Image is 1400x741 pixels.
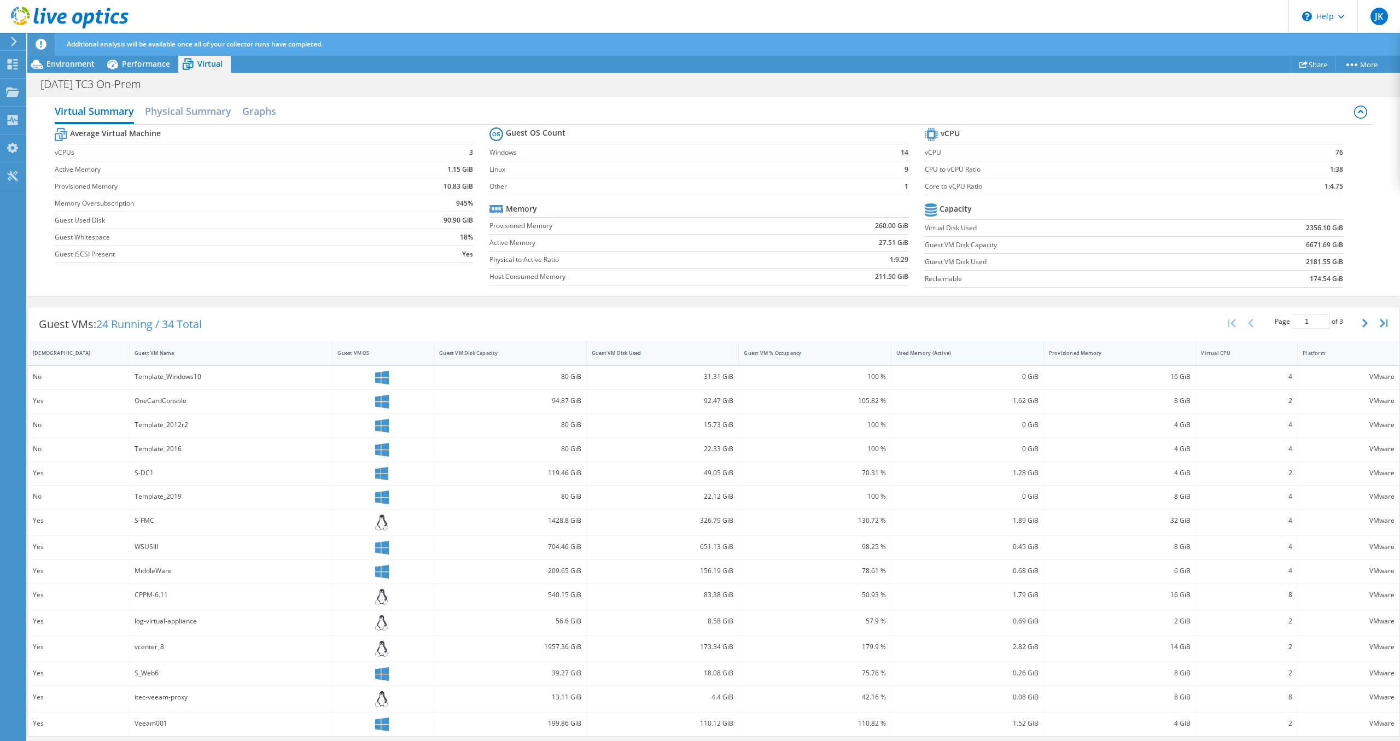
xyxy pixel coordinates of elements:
div: 173.34 GiB [592,641,734,653]
div: VMware [1303,589,1395,601]
b: 211.50 GiB [875,271,908,282]
div: Platform [1303,349,1381,357]
div: VMware [1303,541,1395,553]
div: Guest VM Disk Capacity [439,349,568,357]
div: 100 % [744,371,886,383]
b: Capacity [940,203,972,214]
div: Template_Windows10 [135,371,328,383]
div: 80 GiB [439,419,581,431]
b: 945% [456,198,473,209]
b: 14 [901,147,908,158]
div: Guest VMs: [28,307,213,341]
div: 94.87 GiB [439,395,581,407]
label: vCPUs [55,147,382,158]
div: 92.47 GiB [592,395,734,407]
h2: Graphs [242,100,276,122]
div: log-virtual-appliance [135,615,328,627]
div: 16 GiB [1049,589,1191,601]
span: 24 Running / 34 Total [96,317,202,331]
div: 2 GiB [1049,615,1191,627]
div: 156.19 GiB [592,565,734,577]
div: VMware [1303,419,1395,431]
label: Guest Whitespace [55,232,382,243]
div: 0 GiB [896,443,1039,455]
span: Virtual [197,59,223,69]
b: Average Virtual Machine [70,128,161,139]
div: Virtual CPU [1201,349,1279,357]
div: 4 [1201,541,1292,553]
div: 0.45 GiB [896,541,1039,553]
label: Guest VM Disk Used [925,256,1207,267]
div: 4 GiB [1049,443,1191,455]
div: 105.82 % [744,395,886,407]
div: Used Memory (Active) [896,349,1025,357]
span: JK [1370,8,1388,25]
label: Memory Oversubscription [55,198,382,209]
label: Windows [489,147,870,158]
div: No [33,491,124,503]
div: 6 GiB [1049,565,1191,577]
span: Environment [46,59,95,69]
div: 22.12 GiB [592,491,734,503]
div: 22.33 GiB [592,443,734,455]
b: 2356.10 GiB [1306,223,1343,234]
div: itec-veeam-proxy [135,691,328,703]
div: 110.12 GiB [592,717,734,730]
b: Guest OS Count [506,127,565,138]
div: 4 [1201,491,1292,503]
div: 0 GiB [896,371,1039,383]
div: Yes [33,541,124,553]
b: 1.15 GiB [447,164,473,175]
div: 1.28 GiB [896,467,1039,479]
div: 8 GiB [1049,541,1191,553]
b: 10.83 GiB [444,181,473,192]
div: 1.52 GiB [896,717,1039,730]
label: Provisioned Memory [489,220,786,231]
div: 2 [1201,641,1292,653]
div: Template_2019 [135,491,328,503]
span: Page of [1275,314,1343,329]
div: No [33,419,124,431]
div: Veeam001 [135,717,328,730]
div: 18.08 GiB [592,667,734,679]
b: 1:9.29 [890,254,908,265]
div: Template_2016 [135,443,328,455]
div: 1428.8 GiB [439,515,581,527]
div: Yes [33,691,124,703]
label: Linux [489,164,870,175]
b: 27.51 GiB [879,237,908,248]
div: 540.15 GiB [439,589,581,601]
div: 4 [1201,419,1292,431]
div: 326.79 GiB [592,515,734,527]
div: 4.4 GiB [592,691,734,703]
div: 13.11 GiB [439,691,581,703]
div: VMware [1303,443,1395,455]
div: 8 GiB [1049,691,1191,703]
svg: \n [1302,11,1312,21]
div: 8 [1201,691,1292,703]
div: 1.79 GiB [896,589,1039,601]
span: 3 [1339,317,1343,326]
div: vcenter_8 [135,641,328,653]
div: 179.9 % [744,641,886,653]
div: 1.89 GiB [896,515,1039,527]
div: 98.25 % [744,541,886,553]
div: 80 GiB [439,443,581,455]
div: 2 [1201,615,1292,627]
div: 15.73 GiB [592,419,734,431]
div: 4 [1201,371,1292,383]
div: 130.72 % [744,515,886,527]
label: vCPU [925,147,1248,158]
label: Active Memory [55,164,382,175]
div: 42.16 % [744,691,886,703]
div: VMware [1303,467,1395,479]
div: 0.69 GiB [896,615,1039,627]
h1: [DATE] TC3 On-Prem [36,78,158,90]
div: Yes [33,641,124,653]
label: Guest VM Disk Capacity [925,240,1207,250]
div: 80 GiB [439,491,581,503]
div: Yes [33,589,124,601]
label: Guest iSCSI Present [55,249,382,260]
label: Host Consumed Memory [489,271,786,282]
div: 0 GiB [896,419,1039,431]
